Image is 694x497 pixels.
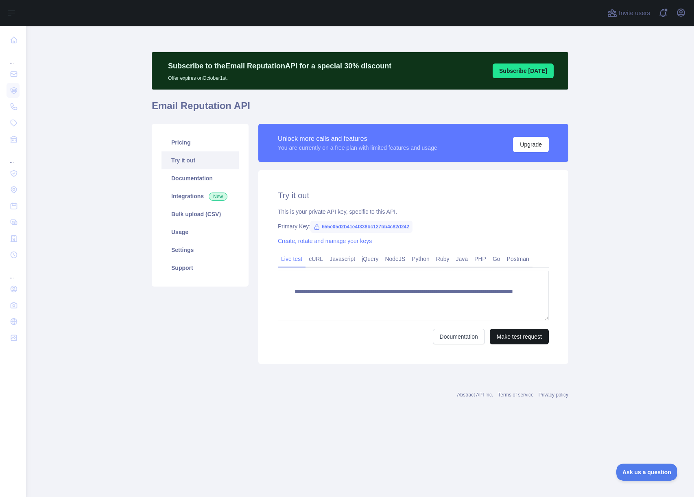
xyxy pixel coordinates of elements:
[493,63,554,78] button: Subscribe [DATE]
[498,392,533,398] a: Terms of service
[7,49,20,65] div: ...
[7,264,20,280] div: ...
[209,193,227,201] span: New
[358,252,382,265] a: jQuery
[310,221,412,233] span: 655e05d2b41e4f338bc127bb4c82d242
[471,252,489,265] a: PHP
[539,392,568,398] a: Privacy policy
[513,137,549,152] button: Upgrade
[433,252,453,265] a: Ruby
[489,252,504,265] a: Go
[168,72,391,81] p: Offer expires on October 1st.
[278,190,549,201] h2: Try it out
[504,252,533,265] a: Postman
[306,252,326,265] a: cURL
[161,151,239,169] a: Try it out
[433,329,485,344] a: Documentation
[278,238,372,244] a: Create, rotate and manage your keys
[457,392,493,398] a: Abstract API Inc.
[161,205,239,223] a: Bulk upload (CSV)
[278,208,549,216] div: This is your private API key, specific to this API.
[619,9,650,18] span: Invite users
[490,329,549,344] button: Make test request
[616,464,678,481] iframe: Toggle Customer Support
[161,134,239,151] a: Pricing
[278,134,437,144] div: Unlock more calls and features
[161,187,239,205] a: Integrations New
[161,223,239,241] a: Usage
[168,60,391,72] p: Subscribe to the Email Reputation API for a special 30 % discount
[326,252,358,265] a: Javascript
[453,252,471,265] a: Java
[278,144,437,152] div: You are currently on a free plan with limited features and usage
[152,99,568,119] h1: Email Reputation API
[408,252,433,265] a: Python
[606,7,652,20] button: Invite users
[161,169,239,187] a: Documentation
[161,259,239,277] a: Support
[278,222,549,230] div: Primary Key:
[7,148,20,164] div: ...
[278,252,306,265] a: Live test
[382,252,408,265] a: NodeJS
[161,241,239,259] a: Settings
